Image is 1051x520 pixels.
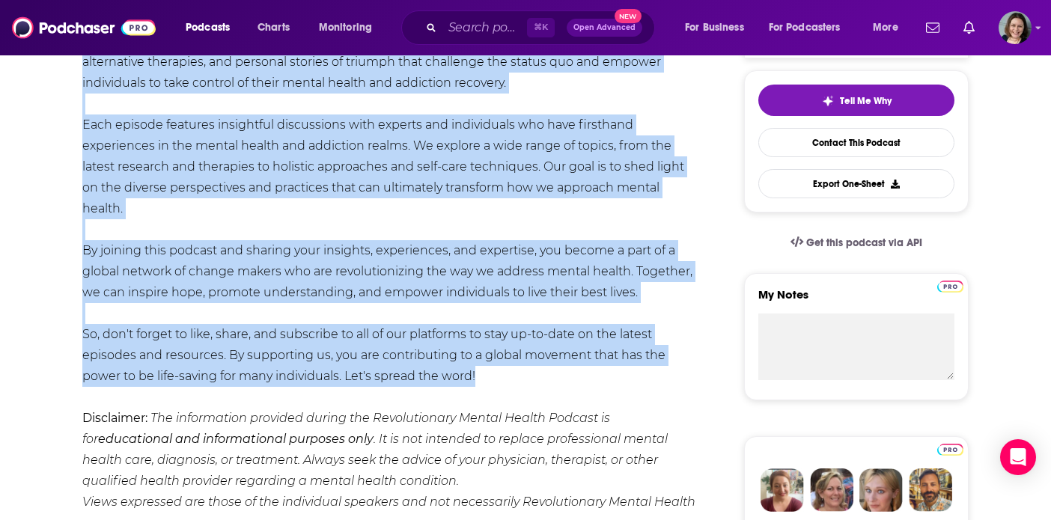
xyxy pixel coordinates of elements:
span: New [615,9,642,23]
a: Show notifications dropdown [920,15,945,40]
a: Pro website [937,278,963,293]
div: Open Intercom Messenger [1000,439,1036,475]
em: educational and informational purposes only [98,432,374,446]
button: open menu [308,16,392,40]
a: Contact This Podcast [758,128,954,157]
a: Get this podcast via API [779,224,934,261]
label: My Notes [758,287,954,313]
img: tell me why sparkle [822,95,834,107]
a: Pro website [937,441,963,456]
span: So, don't forget to like, share, and subscribe to all of our platforms to stay up-to-date on the ... [82,327,665,383]
button: Export One-Sheet [758,169,954,198]
em: The information provided during the Revolutionary Mental Health Podcast is for [82,411,610,446]
span: More [873,17,898,38]
img: Barbara Profile [810,468,853,512]
em: . It is not intended to replace professional mental health care, diagnosis, or treatment. Always ... [82,432,668,488]
span: By joining this podcast and sharing your insights, experiences, and expertise, you become a part ... [82,243,692,299]
button: open menu [862,16,917,40]
button: Show profile menu [999,11,1032,44]
strong: Disclaimer: [82,411,147,425]
img: Podchaser - Follow, Share and Rate Podcasts [12,13,156,42]
a: Show notifications dropdown [957,15,981,40]
span: Get this podcast via API [806,236,922,249]
span: Open Advanced [573,24,636,31]
img: Jon Profile [909,468,952,512]
span: For Podcasters [769,17,841,38]
img: Podchaser Pro [937,281,963,293]
img: Podchaser Pro [937,444,963,456]
a: Charts [248,16,299,40]
button: open menu [759,16,862,40]
span: Monitoring [319,17,372,38]
span: Each episode features insightful discussions with experts and individuals who have firsthand expe... [82,117,684,215]
span: For Business [685,17,744,38]
span: Tell Me Why [840,95,892,107]
button: Open AdvancedNew [567,19,642,37]
img: User Profile [999,11,1032,44]
img: Sydney Profile [761,468,804,512]
button: open menu [175,16,249,40]
input: Search podcasts, credits, & more... [442,16,527,40]
button: open menu [674,16,763,40]
div: Search podcasts, credits, & more... [415,10,669,45]
button: tell me why sparkleTell Me Why [758,85,954,116]
span: Logged in as micglogovac [999,11,1032,44]
span: Podcasts [186,17,230,38]
img: Jules Profile [859,468,903,512]
span: ⌘ K [527,18,555,37]
span: Charts [258,17,290,38]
